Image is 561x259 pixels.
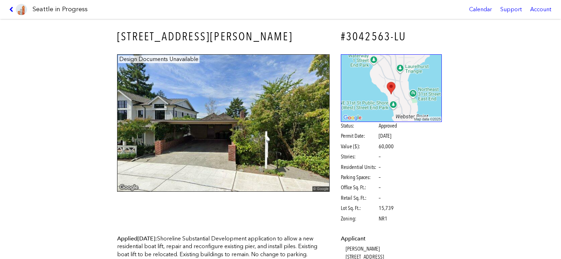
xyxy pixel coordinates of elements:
[341,122,378,130] span: Status:
[137,235,155,242] span: [DATE]
[118,55,200,63] figcaption: Design Documents Unavailable
[341,29,442,45] h4: #3042563-LU
[16,4,27,15] img: favicon-96x96.png
[379,215,387,223] span: NR1
[379,184,381,191] span: –
[379,173,381,181] span: –
[341,153,378,161] span: Stories:
[117,235,330,258] p: Shoreline Substantial Development application to allow a new residential boat lift, repair and re...
[341,235,442,243] dt: Applicant
[341,184,378,191] span: Office Sq. Ft.:
[379,163,381,171] span: –
[117,54,330,192] img: 3151_WEST_LAURELHURST_DR_NE_SEATTLE.jpg
[33,5,88,14] h1: Seattle in Progress
[379,143,394,150] span: 60,000
[379,194,381,202] span: –
[379,122,397,130] span: Approved
[341,173,378,181] span: Parking Spaces:
[341,163,378,171] span: Residential Units:
[341,204,378,212] span: Lot Sq. Ft.:
[341,143,378,150] span: Value ($):
[341,215,378,223] span: Zoning:
[379,132,391,139] span: [DATE]
[341,194,378,202] span: Retail Sq. Ft.:
[341,132,378,140] span: Permit Date:
[379,153,381,161] span: –
[379,204,394,212] span: 15,739
[117,235,157,242] span: Applied :
[117,29,330,45] h3: [STREET_ADDRESS][PERSON_NAME]
[341,54,442,122] img: staticmap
